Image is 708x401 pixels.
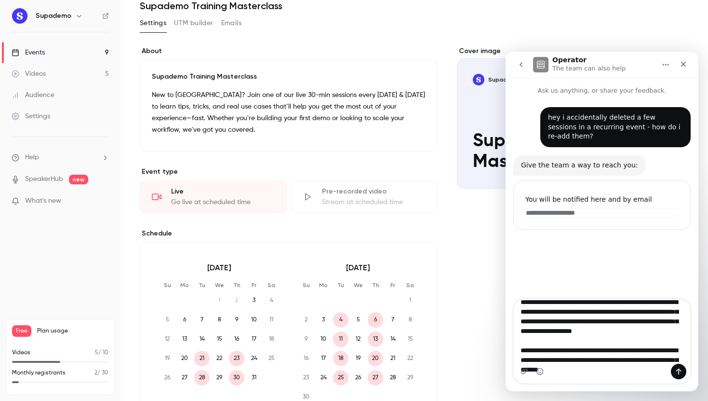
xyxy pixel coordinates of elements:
[12,90,54,100] div: Audience
[194,312,210,328] span: 7
[298,332,314,347] span: 9
[298,351,314,366] span: 16
[264,351,279,366] span: 25
[333,312,348,328] span: 4
[25,174,63,184] a: SpeakerHub
[152,72,426,82] p: Supademo Training Masterclass
[298,312,314,328] span: 2
[368,370,383,386] span: 27
[229,293,244,308] span: 2
[229,370,244,386] span: 30
[140,180,287,213] div: LiveGo live at scheduled time
[12,8,27,24] img: Supademo
[264,281,279,289] p: Sa
[94,370,97,376] span: 2
[140,229,438,238] p: Schedule
[246,281,262,289] p: Fr
[12,369,66,377] p: Monthly registrants
[385,281,401,289] p: Fr
[97,197,109,206] iframe: Noticeable Trigger
[246,312,262,328] span: 10
[37,327,108,335] span: Plan usage
[12,348,30,357] p: Videos
[140,46,438,56] label: About
[368,312,383,328] span: 6
[212,312,227,328] span: 8
[229,351,244,366] span: 23
[194,351,210,366] span: 21
[457,46,689,56] label: Cover image
[194,281,210,289] p: Tu
[95,350,98,356] span: 5
[402,351,418,366] span: 22
[152,89,426,136] p: New to [GEOGRAPHIC_DATA]? Join one of our live 30-min sessions every [DATE] & [DATE] to learn tip...
[457,46,689,189] section: Cover image
[12,48,45,57] div: Events
[194,370,210,386] span: 28
[246,351,262,366] span: 24
[246,370,262,386] span: 31
[333,370,348,386] span: 25
[402,370,418,386] span: 29
[177,351,192,366] span: 20
[316,370,331,386] span: 24
[333,351,348,366] span: 18
[177,370,192,386] span: 27
[229,332,244,347] span: 16
[12,325,31,337] span: Free
[171,187,275,196] div: Live
[229,312,244,328] span: 9
[368,332,383,347] span: 13
[298,262,418,274] p: [DATE]
[246,293,262,308] span: 3
[291,180,438,213] div: Pre-recorded videoStream at scheduled time
[316,312,331,328] span: 3
[171,197,275,207] div: Go live at scheduled time
[506,52,698,391] iframe: Intercom live chat
[385,312,401,328] span: 7
[229,281,244,289] p: Th
[212,351,227,366] span: 22
[402,332,418,347] span: 15
[316,281,331,289] p: Mo
[160,281,175,289] p: Su
[298,370,314,386] span: 23
[264,293,279,308] span: 4
[385,351,401,366] span: 21
[177,332,192,347] span: 13
[160,262,279,274] p: [DATE]
[322,197,426,207] div: Stream at scheduled time
[160,351,175,366] span: 19
[160,332,175,347] span: 12
[402,281,418,289] p: Sa
[69,175,88,184] span: new
[194,332,210,347] span: 14
[140,15,166,31] button: Settings
[25,152,39,163] span: Help
[333,281,348,289] p: Tu
[298,281,314,289] p: Su
[246,332,262,347] span: 17
[316,351,331,366] span: 17
[333,332,348,347] span: 11
[385,332,401,347] span: 14
[350,370,366,386] span: 26
[94,369,108,377] p: / 30
[212,293,227,308] span: 1
[36,11,71,21] h6: Supademo
[221,15,241,31] button: Emails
